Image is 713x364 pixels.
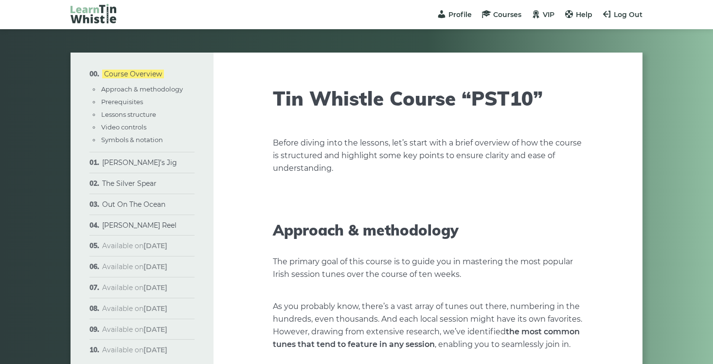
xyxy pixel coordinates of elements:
[102,262,167,271] span: Available on
[101,98,143,106] a: Prerequisites
[102,283,167,292] span: Available on
[101,123,146,131] a: Video controls
[543,10,554,19] span: VIP
[102,241,167,250] span: Available on
[273,221,583,239] h2: Approach & methodology
[143,304,167,313] strong: [DATE]
[273,255,583,281] p: The primary goal of this course is to guide you in mastering the most popular Irish session tunes...
[143,241,167,250] strong: [DATE]
[143,346,167,354] strong: [DATE]
[143,325,167,334] strong: [DATE]
[102,200,165,209] a: Out On The Ocean
[564,10,592,19] a: Help
[71,4,116,23] img: LearnTinWhistle.com
[143,283,167,292] strong: [DATE]
[101,110,156,118] a: Lessons structure
[602,10,642,19] a: Log Out
[102,325,167,334] span: Available on
[102,179,157,188] a: The Silver Spear
[102,221,177,230] a: [PERSON_NAME] Reel
[493,10,521,19] span: Courses
[614,10,642,19] span: Log Out
[102,158,177,167] a: [PERSON_NAME]’s Jig
[102,70,164,78] a: Course Overview
[143,262,167,271] strong: [DATE]
[448,10,472,19] span: Profile
[101,136,163,144] a: Symbols & notation
[576,10,592,19] span: Help
[437,10,472,19] a: Profile
[273,300,583,351] p: As you probably know, there’s a vast array of tunes out there, numbering in the hundreds, even th...
[273,87,583,110] h1: Tin Whistle Course “PST10”
[481,10,521,19] a: Courses
[273,137,583,175] p: Before diving into the lessons, let’s start with a brief overview of how the course is structured...
[102,304,167,313] span: Available on
[101,85,183,93] a: Approach & methodology
[102,346,167,354] span: Available on
[531,10,554,19] a: VIP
